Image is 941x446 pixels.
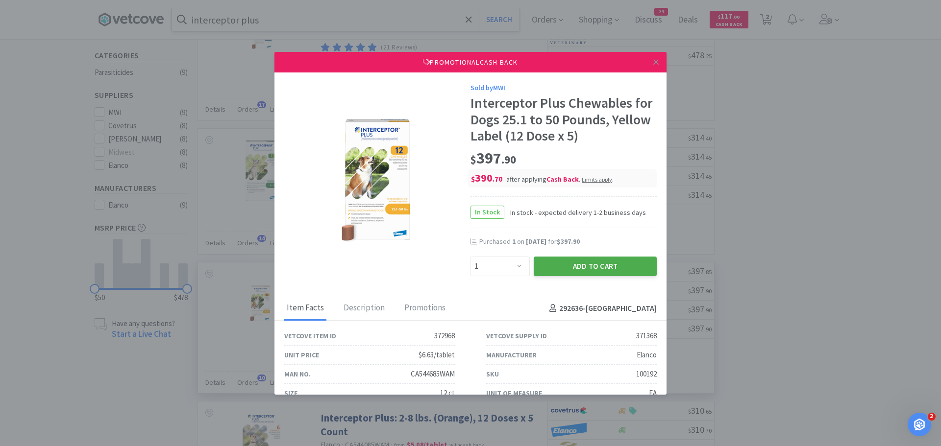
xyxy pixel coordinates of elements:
div: Promotions [402,296,448,321]
div: . [582,175,614,184]
div: Description [341,296,387,321]
div: Purchased on for [479,237,657,247]
i: Cash Back [546,175,579,184]
iframe: Intercom live chat [908,413,931,436]
div: Manufacturer [486,350,537,360]
img: 3b18121a96664b9ea916ad1b65c363b3_371368.png [314,116,441,243]
div: Interceptor Plus Chewables for Dogs 25.1 to 50 Pounds, Yellow Label (12 Dose x 5) [470,95,657,144]
div: 371368 [636,330,657,342]
div: CA544685WAM [411,368,455,380]
span: $ [470,153,476,166]
div: Vetcove Supply ID [486,330,547,341]
h4: 292636 - [GEOGRAPHIC_DATA] [545,302,657,315]
span: 397 [470,148,516,168]
div: SKU [486,369,499,379]
div: Item Facts [284,296,326,321]
span: $ [471,174,475,184]
span: In stock - expected delivery 1-2 business days [504,207,646,218]
div: Man No. [284,369,311,379]
div: 372968 [434,330,455,342]
span: . 70 [493,174,502,184]
span: . 90 [501,153,516,166]
button: Add to Cart [534,257,657,276]
div: Unit Price [284,350,319,360]
span: after applying . [506,175,614,184]
div: 100192 [636,368,657,380]
div: Unit of Measure [486,388,542,399]
div: Size [284,388,297,399]
div: Promotional Cash Back [274,52,667,72]
div: $6.63/tablet [419,349,455,361]
span: 1 [512,237,516,246]
span: In Stock [471,206,504,218]
span: [DATE] [526,237,546,246]
div: Vetcove Item ID [284,330,336,341]
span: 390 [471,171,502,185]
span: 2 [928,413,936,421]
div: Elanco [637,349,657,361]
div: Sold by MWI [470,82,657,93]
div: 12 ct [440,387,455,399]
span: Limits apply [582,176,612,183]
span: $397.90 [557,237,580,246]
div: EA [649,387,657,399]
